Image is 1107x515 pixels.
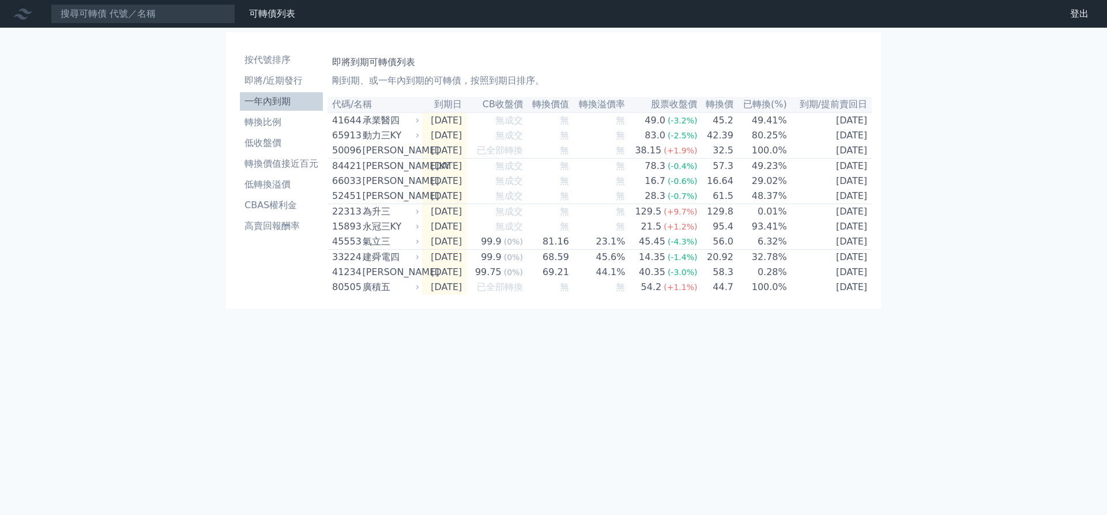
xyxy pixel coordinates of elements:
[734,128,788,143] td: 80.25%
[698,204,733,220] td: 129.8
[560,145,569,156] span: 無
[363,174,417,188] div: [PERSON_NAME]
[332,159,359,173] div: 84421
[240,157,323,171] li: 轉換價值接近百元
[668,131,698,140] span: (-2.5%)
[332,189,359,203] div: 52451
[495,206,523,217] span: 無成交
[560,160,569,171] span: 無
[560,175,569,186] span: 無
[240,95,323,108] li: 一年內到期
[570,97,626,112] th: 轉換溢價率
[473,265,504,279] div: 99.75
[698,159,733,174] td: 57.3
[616,206,625,217] span: 無
[698,250,733,265] td: 20.92
[363,250,417,264] div: 建舜電四
[570,234,626,250] td: 23.1%
[479,250,504,264] div: 99.9
[332,129,359,142] div: 65913
[734,189,788,204] td: 48.37%
[788,250,872,265] td: [DATE]
[734,280,788,295] td: 100.0%
[240,53,323,67] li: 按代號排序
[363,220,417,234] div: 永冠三KY
[616,281,625,292] span: 無
[1061,5,1098,23] a: 登出
[560,221,569,232] span: 無
[664,283,697,292] span: (+1.1%)
[570,265,626,280] td: 44.1%
[734,250,788,265] td: 32.78%
[734,143,788,159] td: 100.0%
[668,161,698,171] span: (-0.4%)
[524,234,570,250] td: 81.16
[788,265,872,280] td: [DATE]
[363,129,417,142] div: 動力三KY
[363,265,417,279] div: [PERSON_NAME]
[524,97,570,112] th: 轉換價值
[422,250,466,265] td: [DATE]
[422,143,466,159] td: [DATE]
[363,280,417,294] div: 廣積五
[240,74,323,88] li: 即將/近期發行
[616,160,625,171] span: 無
[734,204,788,220] td: 0.01%
[332,265,359,279] div: 41234
[637,250,668,264] div: 14.35
[734,97,788,112] th: 已轉換(%)
[524,265,570,280] td: 69.21
[422,128,466,143] td: [DATE]
[327,97,422,112] th: 代碼/名稱
[477,145,523,156] span: 已全部轉換
[698,143,733,159] td: 32.5
[332,250,359,264] div: 33224
[788,159,872,174] td: [DATE]
[495,175,523,186] span: 無成交
[668,116,698,125] span: (-3.2%)
[788,97,872,112] th: 到期/提前賣回日
[616,175,625,186] span: 無
[668,176,698,186] span: (-0.6%)
[664,146,697,155] span: (+1.9%)
[363,144,417,157] div: [PERSON_NAME]
[642,114,668,127] div: 49.0
[332,144,359,157] div: 50096
[734,159,788,174] td: 49.23%
[734,112,788,128] td: 49.41%
[642,159,668,173] div: 78.3
[734,234,788,250] td: 6.32%
[616,221,625,232] span: 無
[240,136,323,150] li: 低收盤價
[240,92,323,111] a: 一年內到期
[332,205,359,219] div: 22313
[495,115,523,126] span: 無成交
[560,130,569,141] span: 無
[560,281,569,292] span: 無
[524,250,570,265] td: 68.59
[240,115,323,129] li: 轉換比例
[668,268,698,277] span: (-3.0%)
[616,145,625,156] span: 無
[495,221,523,232] span: 無成交
[788,174,872,189] td: [DATE]
[504,237,523,246] span: (0%)
[240,217,323,235] a: 高賣回報酬率
[495,160,523,171] span: 無成交
[560,115,569,126] span: 無
[642,129,668,142] div: 83.0
[560,190,569,201] span: 無
[734,174,788,189] td: 29.02%
[240,219,323,233] li: 高賣回報酬率
[422,112,466,128] td: [DATE]
[632,205,664,219] div: 129.5
[332,55,867,69] h1: 即將到期可轉債列表
[788,204,872,220] td: [DATE]
[637,235,668,249] div: 45.45
[668,253,698,262] span: (-1.4%)
[332,74,867,88] p: 剛到期、或一年內到期的可轉債，按照到期日排序。
[698,174,733,189] td: 16.64
[560,206,569,217] span: 無
[422,219,466,234] td: [DATE]
[504,253,523,262] span: (0%)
